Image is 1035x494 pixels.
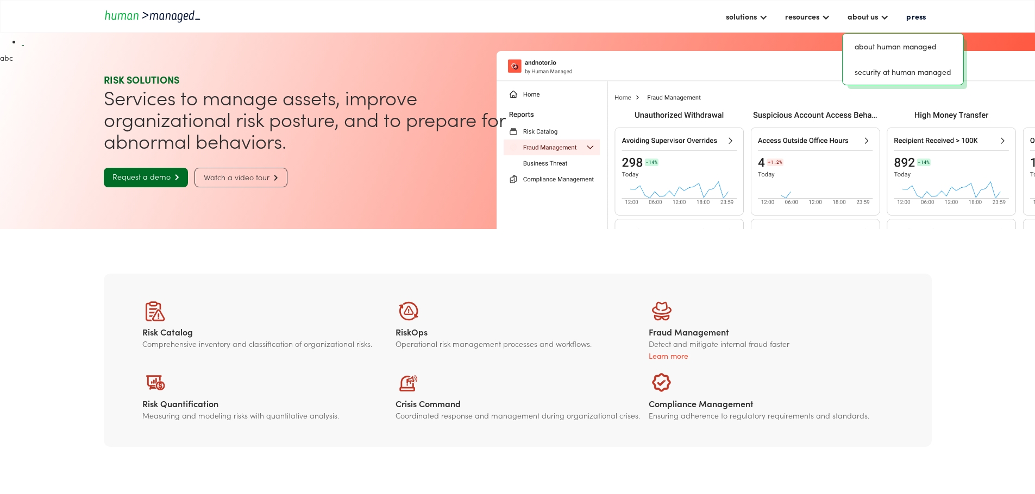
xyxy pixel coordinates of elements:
div: about us [848,10,878,23]
a: about human managed [847,38,959,55]
div: Ensuring adherence to regulatory requirements and standards. [649,411,893,420]
a: press [901,7,931,26]
a: Learn more [649,350,893,361]
div: Fraud Management [649,326,893,337]
div: resources [780,7,836,26]
div: Crisis Command [396,398,640,409]
div: Coordinated response and management during organizational crises. [396,411,640,420]
h1: Services to manage assets, improve organizational risk posture, and to prepare for abnormal behav... [104,86,513,151]
div: Compliance Management [649,398,893,409]
div: Operational risk management processes and workflows. [396,339,640,348]
div: resources [785,10,819,23]
div: Measuring and modeling risks with quantitative analysis. [142,411,387,420]
a: Request a demo [104,168,188,187]
div: Risk Quantification [142,398,387,409]
div: RISK SOLUTIONS [104,73,513,86]
div: about us [842,7,894,26]
a: home [104,9,202,23]
span:  [269,174,278,181]
a: security at human managed [847,64,959,80]
div: Detect and mitigate internal fraud faster [649,339,893,348]
div: solutions [720,7,773,26]
div: solutions [726,10,757,23]
div: Risk Catalog [142,326,387,337]
a: Watch a video tour [195,168,287,187]
div: Comprehensive inventory and classification of organizational risks. [142,339,387,348]
span:  [171,174,179,181]
div: RiskOps [396,326,640,337]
